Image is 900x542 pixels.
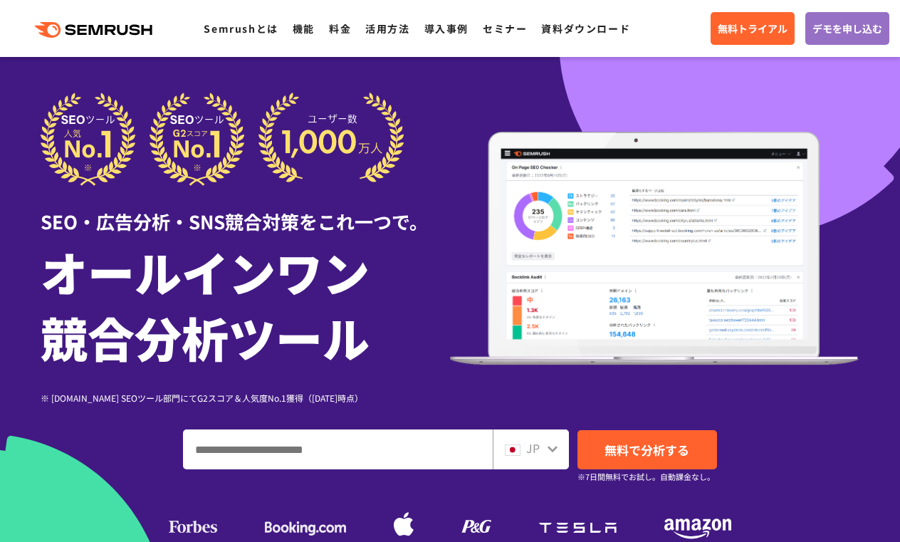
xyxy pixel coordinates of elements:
a: 機能 [293,21,315,36]
a: 活用方法 [365,21,409,36]
a: 無料で分析する [577,430,717,469]
a: デモを申し込む [805,12,889,45]
a: 導入事例 [424,21,469,36]
a: 無料トライアル [711,12,795,45]
span: デモを申し込む [812,21,882,36]
a: セミナー [483,21,527,36]
span: 無料で分析する [605,441,689,459]
a: 資料ダウンロード [541,21,630,36]
div: ※ [DOMAIN_NAME] SEOツール部門にてG2スコア＆人気度No.1獲得（[DATE]時点） [41,391,450,405]
small: ※7日間無料でお試し。自動課金なし。 [577,470,715,484]
span: JP [526,439,540,457]
span: 無料トライアル [718,21,787,36]
input: ドメイン、キーワードまたはURLを入力してください [184,430,492,469]
a: Semrushとは [204,21,278,36]
div: SEO・広告分析・SNS競合対策をこれ一つで。 [41,186,450,235]
h1: オールインワン 競合分析ツール [41,239,450,370]
a: 料金 [329,21,351,36]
